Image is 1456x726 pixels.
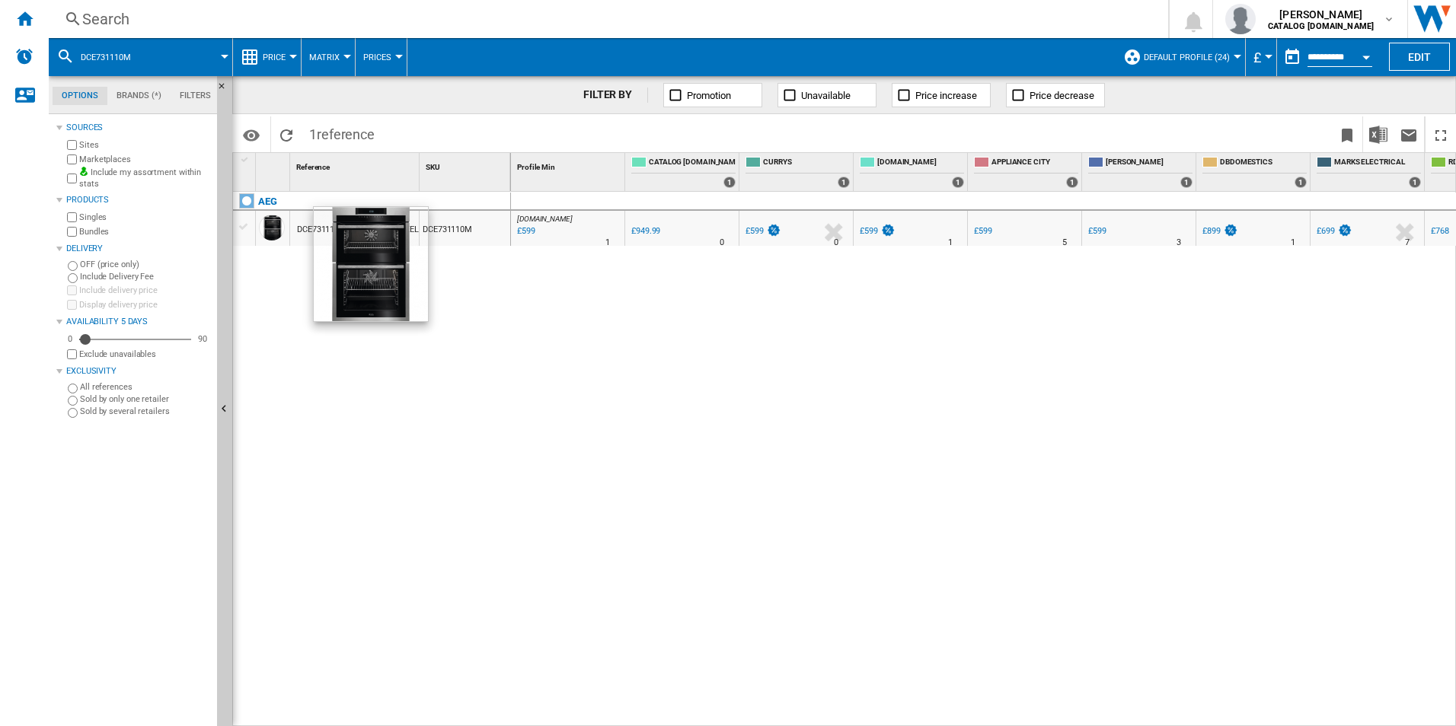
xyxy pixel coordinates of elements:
[1123,38,1237,76] div: Default profile (24)
[1144,53,1230,62] span: Default profile (24)
[952,177,964,188] div: 1 offers sold by AO.COM
[236,121,267,148] button: Options
[801,90,851,101] span: Unavailable
[1220,157,1307,170] span: DBDOMESTICS
[67,140,77,150] input: Sites
[1225,4,1256,34] img: profile.jpg
[1006,83,1105,107] button: Price decrease
[1332,116,1362,152] button: Bookmark this report
[742,153,853,191] div: CURRYS 1 offers sold by CURRYS
[66,243,211,255] div: Delivery
[66,122,211,134] div: Sources
[68,408,78,418] input: Sold by several retailers
[1431,226,1449,236] div: £768
[80,271,211,282] label: Include Delivery Fee
[972,224,992,239] div: £599
[67,349,77,359] input: Display delivery price
[687,90,731,101] span: Promotion
[857,224,896,239] div: £599
[82,8,1129,30] div: Search
[1389,43,1450,71] button: Edit
[1253,38,1269,76] div: £
[777,83,876,107] button: Unavailable
[217,76,235,103] button: Hide
[915,90,977,101] span: Price increase
[892,83,991,107] button: Price increase
[67,154,77,164] input: Marketplaces
[1253,49,1261,65] span: £
[746,226,764,236] div: £599
[766,224,781,237] img: promotionV3.png
[1199,153,1310,191] div: DBDOMESTICS 1 offers sold by DBDOMESTICS
[67,300,77,310] input: Display delivery price
[79,332,191,347] md-slider: Availability
[834,235,838,250] div: Delivery Time : 0 day
[877,157,964,170] span: [DOMAIN_NAME]
[1314,153,1424,191] div: MARKS ELECTRICAL 1 offers sold by MARKS ELECTRICAL
[631,226,660,236] div: £949.99
[66,316,211,328] div: Availability 5 Days
[309,38,347,76] button: Matrix
[263,53,286,62] span: Price
[838,177,850,188] div: 1 offers sold by CURRYS
[1426,116,1456,152] button: Maximize
[1268,21,1374,31] b: CATALOG [DOMAIN_NAME]
[1200,224,1238,239] div: £899
[80,393,211,405] label: Sold by only one retailer
[79,154,211,165] label: Marketplaces
[1363,116,1394,152] button: Download in Excel
[259,153,289,177] div: Sort None
[743,224,781,239] div: £599
[1295,177,1307,188] div: 1 offers sold by DBDOMESTICS
[1030,90,1094,101] span: Price decrease
[79,285,211,296] label: Include delivery price
[79,167,88,176] img: mysite-bg-18x18.png
[68,396,78,406] input: Sold by only one retailer
[64,333,76,345] div: 0
[583,88,648,103] div: FILTER BY
[974,226,992,236] div: £599
[1144,38,1237,76] button: Default profile (24)
[1177,235,1181,250] div: Delivery Time : 3 days
[1246,38,1277,76] md-menu: Currency
[628,153,739,191] div: CATALOG [DOMAIN_NAME] 1 offers sold by CATALOG ELECTROLUX.UK
[1088,226,1106,236] div: £599
[1268,7,1374,22] span: [PERSON_NAME]
[80,381,211,393] label: All references
[763,157,850,170] span: CURRYS
[1317,226,1335,236] div: £699
[79,299,211,310] label: Display delivery price
[720,235,724,250] div: Delivery Time : 0 day
[1369,126,1387,144] img: excel-24x24.png
[171,87,220,105] md-tab-item: Filters
[515,224,535,239] div: Last updated : Monday, 11 August 2025 10:05
[53,87,107,105] md-tab-item: Options
[423,153,510,177] div: Sort None
[363,38,399,76] button: Prices
[1334,157,1421,170] span: MARKS ELECTRICAL
[663,83,762,107] button: Promotion
[420,211,510,246] div: DCE731110M
[514,153,624,177] div: Sort None
[1085,153,1196,191] div: [PERSON_NAME] 1 offers sold by JOHN LEWIS
[857,153,967,191] div: [DOMAIN_NAME] 1 offers sold by AO.COM
[68,261,78,271] input: OFF (price only)
[317,126,375,142] span: reference
[107,87,171,105] md-tab-item: Brands (*)
[1352,41,1380,68] button: Open calendar
[860,226,878,236] div: £599
[68,384,78,393] input: All references
[723,177,736,188] div: 1 offers sold by CATALOG ELECTROLUX.UK
[80,406,211,417] label: Sold by several retailers
[79,349,211,360] label: Exclude unavailables
[1409,177,1421,188] div: 1 offers sold by MARKS ELECTRICAL
[1180,177,1193,188] div: 1 offers sold by JOHN LEWIS
[1291,235,1295,250] div: Delivery Time : 1 day
[629,224,660,239] div: £949.99
[80,259,211,270] label: OFF (price only)
[1223,224,1238,237] img: promotionV3.png
[309,53,340,62] span: Matrix
[1277,42,1308,72] button: md-calendar
[1106,157,1193,170] span: [PERSON_NAME]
